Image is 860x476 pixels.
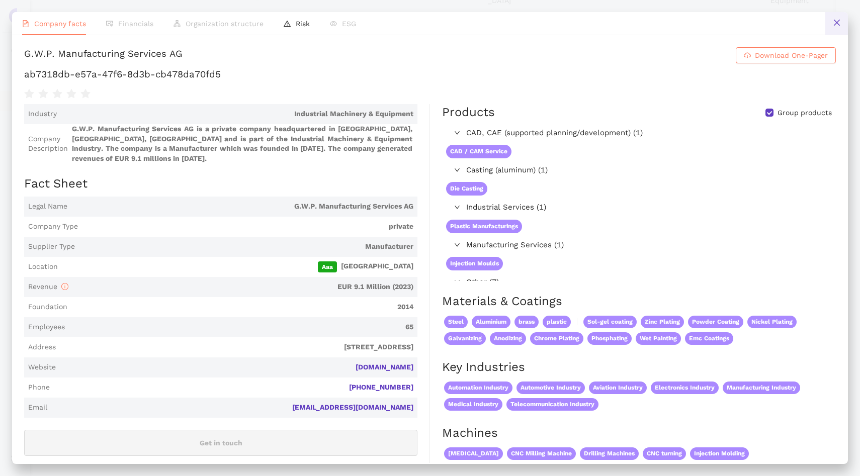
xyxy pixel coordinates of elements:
[444,316,468,328] span: Steel
[444,447,503,460] span: [MEDICAL_DATA]
[506,398,598,411] span: Telecommunication Industry
[52,89,62,99] span: star
[118,20,153,28] span: Financials
[507,447,576,460] span: CNC Milling Machine
[24,89,34,99] span: star
[442,237,835,253] div: Manufacturing Services (1)
[587,332,632,345] span: Phosphating
[825,12,848,35] button: close
[723,382,800,394] span: Manufacturing Industry
[755,50,828,61] span: Download One-Pager
[466,202,831,214] span: Industrial Services (1)
[744,52,751,60] span: cloud-download
[442,162,835,178] div: Casting (aluminum) (1)
[472,316,510,328] span: Aluminium
[530,332,583,345] span: Chrome Plating
[446,220,522,233] span: Plastic Manufacturings
[454,279,460,285] span: right
[641,316,684,328] span: Zinc Plating
[28,262,58,272] span: Location
[444,382,512,394] span: Automation Industry
[28,109,57,119] span: Industry
[466,127,831,139] span: CAD, CAE (supported planning/development) (1)
[736,47,836,63] button: cloud-downloadDownload One-Pager
[454,130,460,136] span: right
[442,293,836,310] h2: Materials & Coatings
[28,242,75,252] span: Supplier Type
[71,302,413,312] span: 2014
[61,283,68,290] span: info-circle
[66,89,76,99] span: star
[28,383,50,393] span: Phone
[60,342,413,352] span: [STREET_ADDRESS]
[543,316,571,328] span: plastic
[62,261,413,272] span: [GEOGRAPHIC_DATA]
[69,322,413,332] span: 65
[636,332,681,345] span: Wet Painting
[24,68,836,81] h1: ab7318db-e57a-47f6-8d3b-cb478da70fd5
[34,20,86,28] span: Company facts
[442,125,835,141] div: CAD, CAE (supported planning/development) (1)
[514,316,539,328] span: brass
[442,425,836,442] h2: Machines
[583,316,637,328] span: Sol-gel coating
[580,447,639,460] span: Drilling Machines
[80,89,91,99] span: star
[28,403,47,413] span: Email
[330,20,337,27] span: eye
[318,261,337,272] span: Aaa
[651,382,719,394] span: Electronics Industry
[442,200,835,216] div: Industrial Services (1)
[454,204,460,210] span: right
[773,108,836,118] span: Group products
[454,167,460,173] span: right
[296,20,310,28] span: Risk
[28,222,78,232] span: Company Type
[284,20,291,27] span: warning
[28,322,65,332] span: Employees
[466,239,831,251] span: Manufacturing Services (1)
[690,447,749,460] span: Injection Molding
[24,47,183,63] div: G.W.P. Manufacturing Services AG
[442,104,495,121] div: Products
[61,109,413,119] span: Industrial Machinery & Equipment
[106,20,113,27] span: fund-view
[24,175,417,193] h2: Fact Sheet
[82,222,413,232] span: private
[466,164,831,176] span: Casting (aluminum) (1)
[174,20,181,27] span: apartment
[643,447,686,460] span: CNC turning
[28,302,67,312] span: Foundation
[28,342,56,352] span: Address
[72,282,413,292] span: EUR 9.1 Million (2023)
[446,145,511,158] span: CAD / CAM Service
[490,332,526,345] span: Anodizing
[28,362,56,372] span: Website
[446,257,503,270] span: Injection Moulds
[517,382,585,394] span: Automotive Industry
[444,398,502,411] span: Medical Industry
[747,316,797,328] span: Nickel Plating
[442,359,836,376] h2: Key Industries
[466,276,831,289] span: Other (7)
[589,382,647,394] span: Aviation Industry
[38,89,48,99] span: star
[28,134,68,154] span: Company Description
[72,124,413,163] span: G.W.P. Manufacturing Services AG is a private company headquartered in [GEOGRAPHIC_DATA], [GEOGRA...
[186,20,264,28] span: Organization structure
[28,202,67,212] span: Legal Name
[454,242,460,248] span: right
[688,316,743,328] span: Powder Coating
[685,332,733,345] span: Emc Coatings
[342,20,356,28] span: ESG
[446,182,487,196] span: Die Casting
[833,19,841,27] span: close
[28,282,68,291] span: Revenue
[79,242,413,252] span: Manufacturer
[444,332,486,345] span: Galvanizing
